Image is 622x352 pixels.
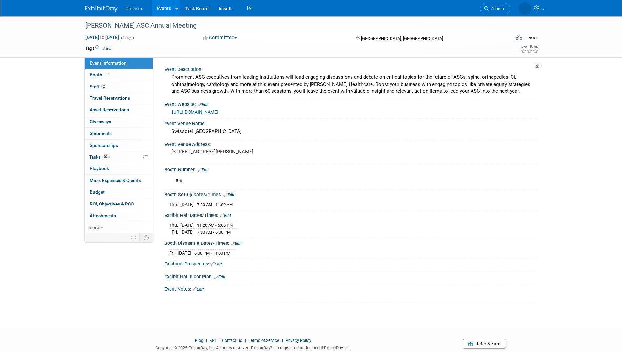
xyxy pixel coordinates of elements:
span: 11:20 AM - 6:00 PM [197,223,233,228]
span: Provista [126,6,142,11]
span: Playbook [90,166,109,171]
span: Search [489,6,504,11]
span: (4 days) [120,36,134,40]
span: Shipments [90,131,112,136]
sup: ® [270,345,272,348]
a: Privacy Policy [286,338,311,343]
span: [DATE] [DATE] [85,34,119,40]
span: to [99,35,105,40]
a: Edit [198,168,209,172]
a: Booth [85,69,153,81]
a: Refer & Earn [463,339,506,349]
td: [DATE] [180,201,194,208]
a: Shipments [85,128,153,139]
div: Copyright © 2025 ExhibitDay, Inc. All rights reserved. ExhibitDay is a registered trademark of Ex... [85,343,422,351]
div: Event Format [472,34,539,44]
span: | [217,338,221,343]
a: Edit [211,262,222,266]
div: Exhibit Hall Floor Plan: [164,272,537,280]
a: Sponsorships [85,140,153,151]
td: Fri. [169,229,180,236]
a: Edit [220,213,231,218]
span: Travel Reservations [90,95,130,101]
span: more [89,225,99,230]
a: Asset Reservations [85,104,153,116]
td: [DATE] [180,229,194,236]
a: more [85,222,153,233]
td: Fri. [169,249,178,256]
a: Budget [85,186,153,198]
img: Format-Inperson.png [516,35,522,40]
a: [URL][DOMAIN_NAME] [172,109,218,115]
div: Booth Set-up Dates/Times: [164,190,537,198]
a: Blog [195,338,203,343]
i: Booth reservation complete [105,73,109,76]
a: Search [480,3,510,14]
span: 6:00 PM - 11:00 PM [194,251,230,256]
div: Event Venue Address: [164,139,537,147]
div: Event Rating [521,45,538,48]
span: 7:30 AM - 6:00 PM [197,230,231,235]
td: Toggle Event Tabs [139,233,153,242]
pre: [STREET_ADDRESS][PERSON_NAME] [171,149,312,155]
a: API [210,338,216,343]
td: Tags [85,45,113,51]
div: Event Website: [164,99,537,108]
span: Budget [90,189,105,195]
td: Personalize Event Tab Strip [128,233,140,242]
span: | [204,338,209,343]
a: Edit [231,241,242,246]
div: Booth Dismantle Dates/Times: [164,238,537,247]
div: 308 [170,174,465,187]
div: Event Notes: [164,284,537,293]
span: 7:30 AM - 11:00 AM [197,202,233,207]
a: Misc. Expenses & Credits [85,175,153,186]
a: Event Information [85,57,153,69]
button: Committed [201,34,240,41]
a: Playbook [85,163,153,174]
td: [DATE] [180,222,194,229]
span: Booth [90,72,110,77]
span: Asset Reservations [90,107,129,112]
div: [PERSON_NAME] ASC Annual Meeting [83,20,500,31]
a: Edit [193,287,204,292]
a: Edit [214,275,225,279]
span: | [243,338,248,343]
td: [DATE] [178,249,191,256]
div: Prominent ASC executives from leading institutions will lead engaging discussions and debate on c... [169,72,532,96]
a: ROI, Objectives & ROO [85,198,153,210]
a: Edit [224,193,234,197]
span: Event Information [90,60,127,66]
a: Attachments [85,210,153,222]
div: Exhibitor Prospectus: [164,259,537,267]
span: Tasks [89,154,110,160]
div: In-Person [523,35,539,40]
div: Exhibit Hall Dates/Times: [164,210,537,219]
span: Misc. Expenses & Credits [90,178,141,183]
span: [GEOGRAPHIC_DATA], [GEOGRAPHIC_DATA] [361,36,443,41]
span: | [280,338,285,343]
span: Staff [90,84,106,89]
div: Event Venue Name: [164,119,537,127]
a: Edit [198,102,209,107]
td: Thu. [169,222,180,229]
span: Attachments [90,213,116,218]
span: 0% [102,154,110,159]
span: 2 [101,84,106,89]
div: Event Description: [164,65,537,73]
img: Shai Davis [519,2,531,15]
img: ExhibitDay [85,6,118,12]
span: Sponsorships [90,143,118,148]
div: Booth Number: [164,165,537,173]
a: Terms of Service [249,338,279,343]
a: Tasks0% [85,151,153,163]
td: Thu. [169,201,180,208]
a: Travel Reservations [85,92,153,104]
a: Contact Us [222,338,242,343]
span: Giveaways [90,119,111,124]
span: ROI, Objectives & ROO [90,201,134,206]
a: Giveaways [85,116,153,127]
a: Edit [102,46,113,51]
div: Swissotel [GEOGRAPHIC_DATA] [169,127,532,137]
a: Staff2 [85,81,153,92]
